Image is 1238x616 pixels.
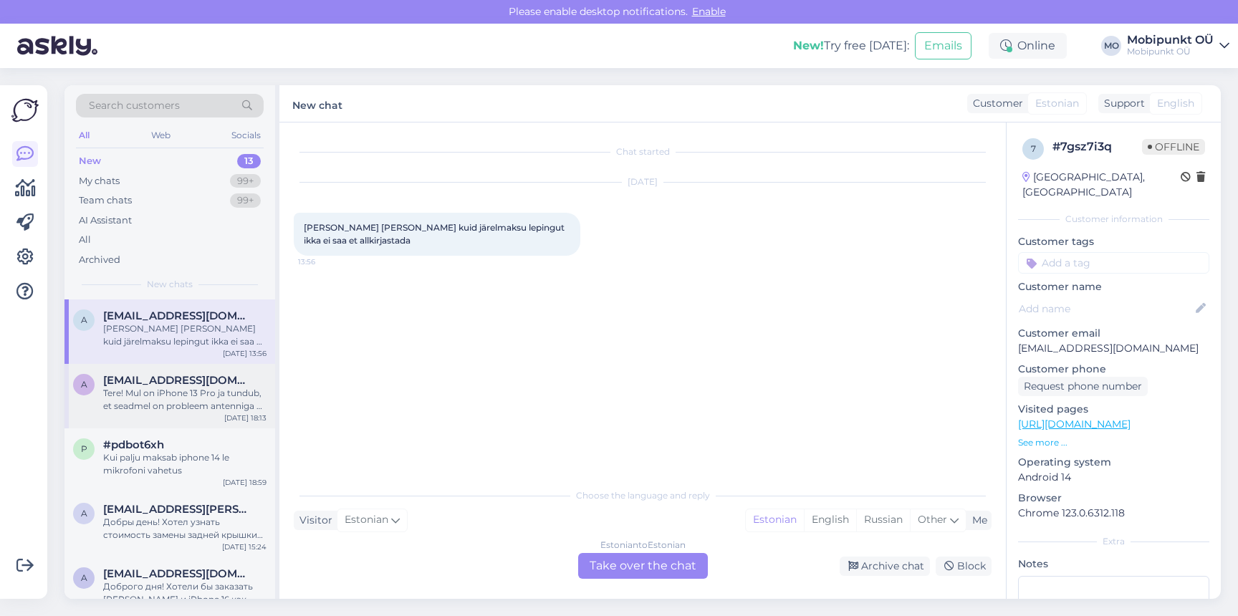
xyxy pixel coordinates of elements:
[856,509,910,531] div: Russian
[1101,36,1121,56] div: MO
[1018,557,1209,572] p: Notes
[103,503,252,516] span: alexei.katsman@gmail.com
[79,174,120,188] div: My chats
[79,213,132,228] div: AI Assistant
[103,374,252,387] span: akuznetsova347@gmail.com
[304,222,567,246] span: [PERSON_NAME] [PERSON_NAME] kuid järelmaksu lepingut ikka ei saa et allkirjastada
[79,253,120,267] div: Archived
[918,513,947,526] span: Other
[147,278,193,291] span: New chats
[237,154,261,168] div: 13
[1031,143,1036,154] span: 7
[345,512,388,528] span: Estonian
[11,97,39,124] img: Askly Logo
[840,557,930,576] div: Archive chat
[103,567,252,580] span: a.popova@blak-it.com
[81,443,87,454] span: p
[1018,455,1209,470] p: Operating system
[222,542,267,552] div: [DATE] 15:24
[103,387,267,413] div: Tere! Mul on iPhone 13 Pro ja tundub, et seadmel on probleem antenniga — mobiilne internet ei töö...
[103,309,252,322] span: aasa.kriisa@mail.ee
[1157,96,1194,111] span: English
[793,39,824,52] b: New!
[294,489,992,502] div: Choose the language and reply
[1022,170,1181,200] div: [GEOGRAPHIC_DATA], [GEOGRAPHIC_DATA]
[600,539,686,552] div: Estonian to Estonian
[230,193,261,208] div: 99+
[967,96,1023,111] div: Customer
[79,233,91,247] div: All
[103,438,164,451] span: #pdbot6xh
[298,256,352,267] span: 13:56
[1035,96,1079,111] span: Estonian
[294,513,332,528] div: Visitor
[1018,436,1209,449] p: See more ...
[989,33,1067,59] div: Online
[936,557,992,576] div: Block
[1018,506,1209,521] p: Chrome 123.0.6312.118
[1018,377,1148,396] div: Request phone number
[81,314,87,325] span: a
[81,379,87,390] span: a
[223,477,267,488] div: [DATE] 18:59
[1052,138,1142,155] div: # 7gsz7i3q
[79,154,101,168] div: New
[1018,402,1209,417] p: Visited pages
[89,98,180,113] span: Search customers
[1018,213,1209,226] div: Customer information
[804,509,856,531] div: English
[292,94,342,113] label: New chat
[81,508,87,519] span: a
[578,553,708,579] div: Take over the chat
[1142,139,1205,155] span: Offline
[230,174,261,188] div: 99+
[1127,46,1214,57] div: Mobipunkt OÜ
[1127,34,1229,57] a: Mobipunkt OÜMobipunkt OÜ
[223,348,267,359] div: [DATE] 13:56
[1018,362,1209,377] p: Customer phone
[1098,96,1145,111] div: Support
[1127,34,1214,46] div: Mobipunkt OÜ
[1018,470,1209,485] p: Android 14
[229,126,264,145] div: Socials
[1018,491,1209,506] p: Browser
[1018,418,1131,430] a: [URL][DOMAIN_NAME]
[294,175,992,188] div: [DATE]
[1018,341,1209,356] p: [EMAIL_ADDRESS][DOMAIN_NAME]
[1018,535,1209,548] div: Extra
[966,513,987,528] div: Me
[1018,234,1209,249] p: Customer tags
[103,451,267,477] div: Kui palju maksab iphone 14 le mikrofoni vahetus
[103,580,267,606] div: Доброго дня! Хотели бы заказать [PERSON_NAME] и iPhone 16 как юридическое лицо, куда можно обрати...
[688,5,730,18] span: Enable
[1018,326,1209,341] p: Customer email
[746,509,804,531] div: Estonian
[148,126,173,145] div: Web
[915,32,971,59] button: Emails
[294,145,992,158] div: Chat started
[103,516,267,542] div: Добры день! Хотел узнать стоимость замены задней крышки на IPhone 15 Pro (разбита вся крышка вклю...
[79,193,132,208] div: Team chats
[793,37,909,54] div: Try free [DATE]:
[103,322,267,348] div: [PERSON_NAME] [PERSON_NAME] kuid järelmaksu lepingut ikka ei saa et allkirjastada
[1018,279,1209,294] p: Customer name
[224,413,267,423] div: [DATE] 18:13
[81,572,87,583] span: a
[76,126,92,145] div: All
[1019,301,1193,317] input: Add name
[1018,252,1209,274] input: Add a tag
